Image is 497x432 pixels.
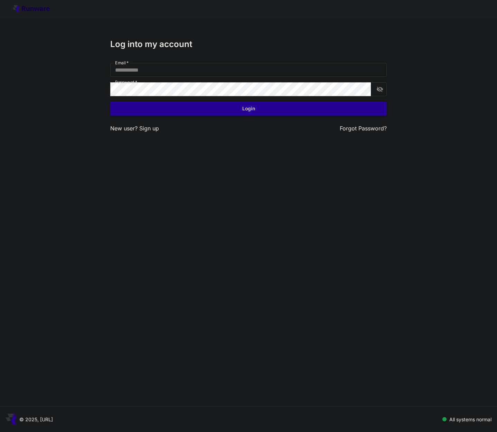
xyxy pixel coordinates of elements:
[374,83,386,95] button: toggle password visibility
[110,102,387,116] button: Login
[115,60,129,66] label: Email
[110,39,387,49] h3: Log into my account
[449,416,491,423] p: All systems normal
[115,79,137,85] label: Password
[110,124,159,133] p: New user?
[340,124,387,133] button: Forgot Password?
[19,416,53,423] p: © 2025, [URL]
[139,124,159,133] button: Sign up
